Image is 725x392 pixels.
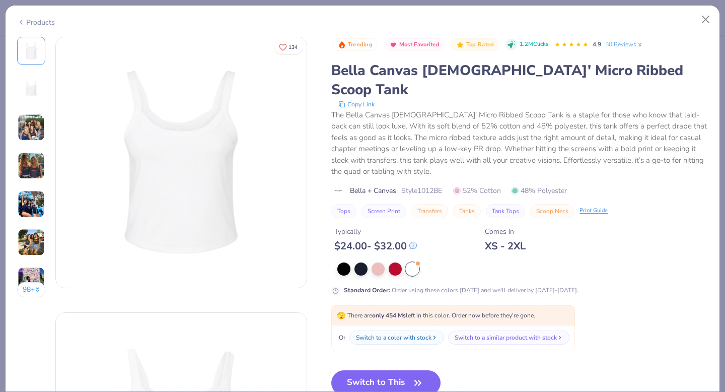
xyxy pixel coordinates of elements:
button: Tank Tops [486,204,525,218]
button: Transfers [411,204,448,218]
button: Switch to a similar product with stock [448,331,569,345]
span: Or [337,333,345,342]
span: 48% Polyester [511,185,567,196]
button: Badge Button [332,38,378,51]
img: Back [19,77,43,101]
img: Front [19,39,43,63]
span: Top Rated [466,42,494,47]
span: 4.9 [593,40,601,48]
img: Top Rated sort [456,41,464,49]
span: Style 1012BE [401,185,442,196]
button: Badge Button [384,38,445,51]
button: Switch to a color with stock [349,331,444,345]
span: There are left in this color. Order now before they're gone. [337,311,535,319]
button: Scoop Neck [530,204,574,218]
button: Tops [331,204,356,218]
img: Front [56,37,307,288]
a: 50 Reviews [605,40,643,49]
span: Most Favorited [399,42,440,47]
div: Order using these colors [DATE] and we'll deliver by [DATE]-[DATE]. [344,286,578,295]
button: Screen Print [361,204,406,218]
div: The Bella Canvas [DEMOGRAPHIC_DATA]' Micro Ribbed Scoop Tank is a staple for those who know that ... [331,109,708,177]
span: 🫣 [337,311,345,320]
img: Trending sort [338,41,346,49]
img: User generated content [18,267,45,294]
span: 1.2M Clicks [520,40,548,49]
div: Switch to a color with stock [356,333,431,342]
span: 52% Cotton [453,185,501,196]
img: User generated content [18,114,45,141]
button: copy to clipboard [335,99,378,109]
div: XS - 2XL [485,240,526,252]
span: Bella + Canvas [350,185,396,196]
div: Bella Canvas [DEMOGRAPHIC_DATA]' Micro Ribbed Scoop Tank [331,61,708,99]
img: brand logo [331,187,345,195]
div: 4.9 Stars [554,37,589,53]
div: Products [17,17,55,28]
img: Most Favorited sort [389,41,397,49]
div: Typically [334,226,417,237]
strong: only 454 Ms [372,311,406,319]
img: User generated content [18,229,45,256]
div: $ 24.00 - $ 32.00 [334,240,417,252]
img: User generated content [18,152,45,179]
button: Tanks [453,204,481,218]
div: Comes In [485,226,526,237]
span: Trending [348,42,373,47]
button: Badge Button [451,38,499,51]
span: 134 [288,45,298,50]
div: Print Guide [579,207,608,215]
button: Close [696,10,715,29]
img: User generated content [18,190,45,218]
div: Switch to a similar product with stock [455,333,557,342]
button: Like [274,40,302,54]
button: 98+ [17,282,46,297]
strong: Standard Order : [344,286,390,294]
